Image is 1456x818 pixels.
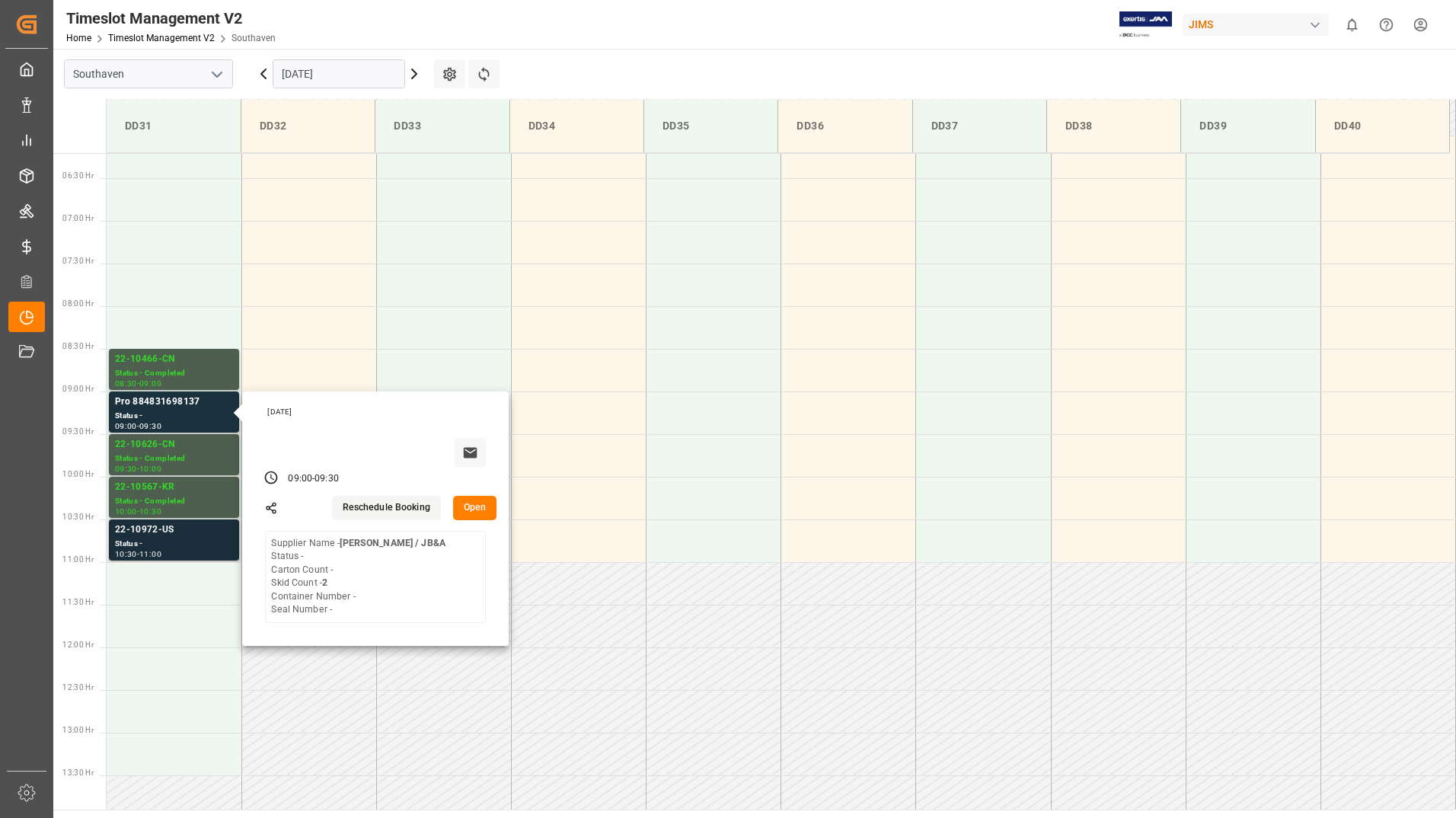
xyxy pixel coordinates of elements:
[1335,8,1369,42] button: show 0 new notifications
[62,683,94,692] span: 12:30 Hr
[115,423,137,430] div: 09:00
[62,427,94,436] span: 09:30 Hr
[790,112,899,140] div: DD36
[108,33,215,43] a: Timeslot Management V2
[1119,11,1172,38] img: Exertis%20JAM%20-%20Email%20Logo.jpg_1722504956.jpg
[322,577,327,588] b: 2
[62,513,94,521] span: 10:30 Hr
[115,437,233,452] div: 22-10626-CN
[62,214,94,222] span: 07:00 Hr
[115,522,233,538] div: 22-10972-US
[340,538,445,548] b: [PERSON_NAME] / JB&A
[137,508,139,515] div: -
[205,62,228,86] button: open menu
[271,537,445,617] div: Supplier Name - Status - Carton Count - Skid Count - Container Number - Seal Number -
[1183,10,1335,39] button: JIMS
[254,112,362,140] div: DD32
[119,112,228,140] div: DD31
[115,480,233,495] div: 22-10567-KR
[115,538,233,551] div: Status -
[62,768,94,777] span: 13:30 Hr
[66,7,276,30] div: Timeslot Management V2
[656,112,765,140] div: DD35
[62,598,94,606] span: 11:30 Hr
[62,385,94,393] span: 09:00 Hr
[115,410,233,423] div: Status -
[115,465,137,472] div: 09:30
[62,257,94,265] span: 07:30 Hr
[288,472,312,486] div: 09:00
[1328,112,1437,140] div: DD40
[388,112,497,140] div: DD33
[62,171,94,180] span: 06:30 Hr
[66,33,91,43] a: Home
[115,452,233,465] div: Status - Completed
[62,342,94,350] span: 08:30 Hr
[64,59,233,88] input: Type to search/select
[139,551,161,558] div: 11:00
[522,112,631,140] div: DD34
[137,423,139,430] div: -
[262,407,492,417] div: [DATE]
[139,508,161,515] div: 10:30
[115,380,137,387] div: 08:30
[115,395,233,410] div: Pro 884831698137
[62,470,94,478] span: 10:00 Hr
[312,472,315,486] div: -
[1369,8,1403,42] button: Help Center
[115,508,137,515] div: 10:00
[137,551,139,558] div: -
[273,59,405,88] input: DD.MM.YYYY
[115,551,137,558] div: 10:30
[115,495,233,508] div: Status - Completed
[139,423,161,430] div: 09:30
[139,380,161,387] div: 09:00
[315,472,339,486] div: 09:30
[1183,14,1329,36] div: JIMS
[62,555,94,564] span: 11:00 Hr
[453,496,497,520] button: Open
[115,367,233,380] div: Status - Completed
[139,465,161,472] div: 10:00
[1193,112,1302,140] div: DD39
[1059,112,1168,140] div: DD38
[137,380,139,387] div: -
[62,299,94,308] span: 08:00 Hr
[137,465,139,472] div: -
[925,112,1034,140] div: DD37
[332,496,441,520] button: Reschedule Booking
[115,352,233,367] div: 22-10466-CN
[62,641,94,649] span: 12:00 Hr
[62,726,94,734] span: 13:00 Hr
